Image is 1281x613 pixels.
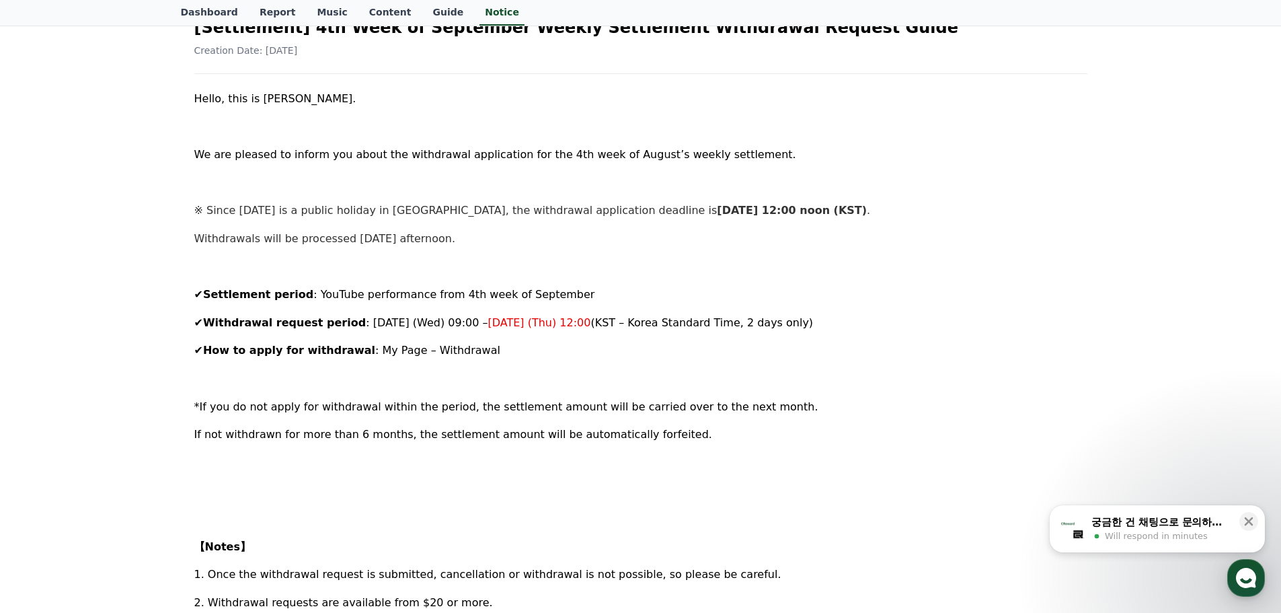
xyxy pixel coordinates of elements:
span: ✔ [194,316,203,329]
a: Home [4,427,89,460]
span: 1. Once the withdrawal request is submitted, cancellation or withdrawal is not possible, so pleas... [194,568,781,581]
strong: How to apply for withdrawal [203,344,375,357]
span: ✔ [194,288,203,301]
span: ✔ [194,344,203,357]
strong: Settlement period [203,288,313,301]
span: Home [34,447,58,458]
span: 2. Withdrawal requests are available from $20 or more. [194,596,493,609]
strong: Withdrawal request period [203,316,366,329]
span: Creation Date: [DATE] [194,45,298,56]
span: : My Page – Withdrawal [375,344,500,357]
h2: [Settlement] 4th Week of September Weekly Settlement Withdrawal Request Guide [194,17,1087,38]
span: If not withdrawn for more than 6 months, the settlement amount will be automatically forfeited. [194,428,712,441]
span: (KST – Korea Standard Time, 2 days only) [590,316,813,329]
a: Settings [173,427,258,460]
p: Withdrawals will be processed [DATE] afternoon. [194,230,1087,248]
strong: 【Notes】 [194,540,251,553]
p: ※ Since [DATE] is a public holiday in [GEOGRAPHIC_DATA], the withdrawal application deadline is . [194,202,1087,219]
span: Messages [112,447,151,458]
span: [DATE] (Thu) 12:00 [488,316,590,329]
span: Hello, this is [PERSON_NAME]. [194,92,356,105]
span: : YouTube performance from 4th week of September [313,288,594,301]
strong: [DATE] 12:00 noon (KST) [717,204,867,217]
span: : [DATE] (Wed) 09:00 – [366,316,488,329]
span: We are pleased to inform you about the withdrawal application for the 4th week of August’s weekly... [194,148,796,161]
span: Settings [199,447,232,458]
a: Messages [89,427,173,460]
span: *If you do not apply for withdrawal within the period, the settlement amount will be carried over... [194,400,818,413]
